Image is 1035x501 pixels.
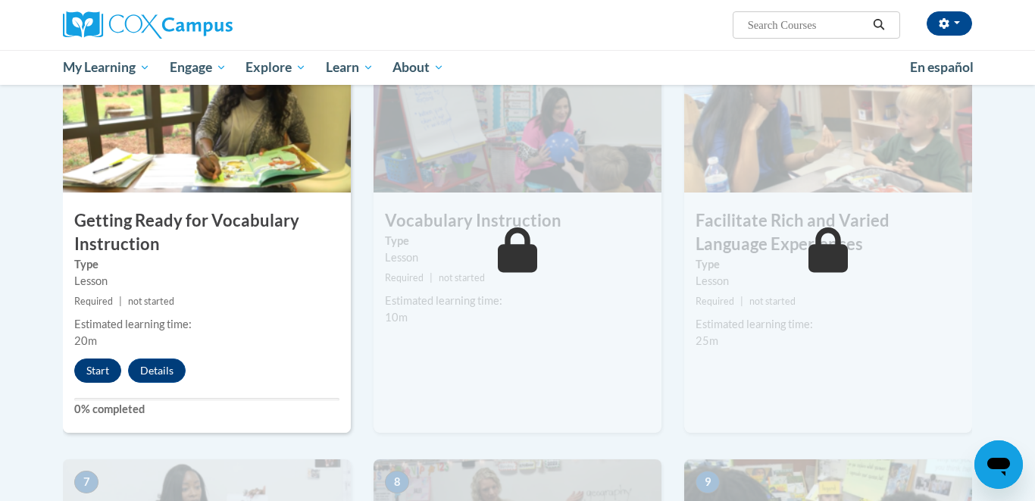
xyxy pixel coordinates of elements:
[385,471,409,493] span: 8
[746,16,868,34] input: Search Courses
[696,256,961,273] label: Type
[684,41,972,193] img: Course Image
[160,50,236,85] a: Engage
[374,209,661,233] h3: Vocabulary Instruction
[74,256,339,273] label: Type
[74,401,339,418] label: 0% completed
[74,273,339,290] div: Lesson
[385,293,650,309] div: Estimated learning time:
[170,58,227,77] span: Engage
[236,50,316,85] a: Explore
[392,58,444,77] span: About
[74,334,97,347] span: 20m
[740,296,743,307] span: |
[74,296,113,307] span: Required
[385,249,650,266] div: Lesson
[63,58,150,77] span: My Learning
[374,41,661,193] img: Course Image
[128,296,174,307] span: not started
[316,50,383,85] a: Learn
[385,311,408,324] span: 10m
[74,359,121,383] button: Start
[63,11,351,39] a: Cox Campus
[684,209,972,256] h3: Facilitate Rich and Varied Language Experiences
[900,52,983,83] a: En español
[119,296,122,307] span: |
[63,209,351,256] h3: Getting Ready for Vocabulary Instruction
[40,50,995,85] div: Main menu
[974,440,1023,489] iframe: Button to launch messaging window
[74,316,339,333] div: Estimated learning time:
[696,273,961,290] div: Lesson
[385,272,424,283] span: Required
[245,58,306,77] span: Explore
[63,41,351,193] img: Course Image
[385,233,650,249] label: Type
[74,471,98,493] span: 7
[430,272,433,283] span: |
[749,296,796,307] span: not started
[927,11,972,36] button: Account Settings
[326,58,374,77] span: Learn
[696,316,961,333] div: Estimated learning time:
[696,334,718,347] span: 25m
[696,471,720,493] span: 9
[868,16,890,34] button: Search
[383,50,455,85] a: About
[53,50,160,85] a: My Learning
[910,59,974,75] span: En español
[63,11,233,39] img: Cox Campus
[439,272,485,283] span: not started
[696,296,734,307] span: Required
[128,359,186,383] button: Details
